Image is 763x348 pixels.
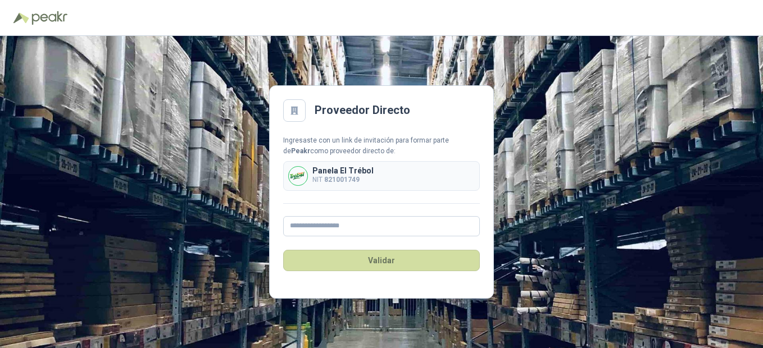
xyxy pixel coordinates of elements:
[315,102,410,119] h2: Proveedor Directo
[13,12,29,24] img: Logo
[283,135,480,157] div: Ingresaste con un link de invitación para formar parte de como proveedor directo de:
[31,11,67,25] img: Peakr
[324,176,360,184] b: 821001749
[312,175,374,185] p: NIT
[289,167,307,185] img: Company Logo
[283,250,480,271] button: Validar
[312,167,374,175] p: Panela El Trébol
[291,147,310,155] b: Peakr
